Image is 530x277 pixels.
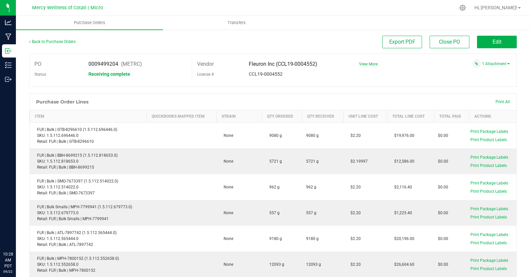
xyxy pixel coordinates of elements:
[482,61,510,66] a: 1 Attachment
[434,123,469,149] td: $0.00
[302,110,343,123] th: Qty Received
[220,185,233,189] span: None
[216,110,262,123] th: Strain
[470,155,508,160] span: Print Package Labels
[391,185,412,189] span: $2,116.40
[347,185,361,189] span: $2.20
[470,258,508,263] span: Print Package Labels
[389,39,415,45] span: Export PDF
[391,133,414,138] span: $19,976.00
[306,158,319,164] span: 5721 g
[88,71,130,77] span: Receiving complete
[197,69,214,79] label: License #
[472,59,481,68] span: Attach a document
[266,185,280,189] span: 962 g
[163,16,310,30] a: Transfers
[121,61,142,67] span: (METRC)
[266,262,284,267] span: 12093 g
[470,129,508,134] span: Print Package Labels
[439,39,460,45] span: Close PO
[470,181,508,185] span: Print Package Labels
[88,61,118,67] span: 0009499204
[5,19,12,26] inline-svg: Analytics
[266,236,282,241] span: 9180 g
[434,200,469,226] td: $0.00
[382,36,422,48] button: Export PDF
[434,110,469,123] th: Total Paid
[266,133,282,138] span: 9080 g
[34,178,143,196] div: FLR | Bulk | SMO-7673397 (1.5.112.514022.0) SKU: 1.5.112.514022.0 Retail: FLR | Bulk | SMO-7673397
[34,256,143,273] div: FLR | Bulk | MPH-7800152 (1.5.112.552658.0) SKU: 1.5.112.552658.0 Retail: FLR | Bulk | MPH-7800152
[477,36,517,48] button: Edit
[34,127,143,144] div: FLR | Bulk | GTB-8296610 (1.5.112.696446.0) SKU: 1.5.112.696446.0 Retail: FLR | Bulk | GTB-8296610
[29,39,76,44] a: Back to Purchase Orders
[219,20,255,26] span: Transfers
[220,211,233,215] span: None
[434,174,469,200] td: $0.00
[470,207,508,211] span: Print Package Labels
[469,110,516,123] th: Actions
[65,20,114,26] span: Purchase Orders
[493,39,502,45] span: Edit
[249,61,317,67] span: Fleuron Inc (CCL19-0004552)
[391,211,412,215] span: $1,225.40
[359,62,378,66] a: View More
[266,211,280,215] span: 557 g
[34,230,143,248] div: FLR | Bulk | ATL-7897742 (1.5.112.565444.0) SKU: 1.5.112.565444.0 Retail: FLR | Bulk | ATL-7897742
[387,110,434,123] th: Total Line Cost
[220,133,233,138] span: None
[496,99,510,104] span: Print All
[347,262,361,267] span: $2.20
[3,269,13,274] p: 09/22
[470,215,507,219] span: Print Product Labels
[306,210,316,216] span: 557 g
[434,148,469,174] td: $0.00
[306,133,319,138] span: 9080 g
[474,5,517,10] span: Hi, [PERSON_NAME]!
[5,76,12,83] inline-svg: Outbound
[391,236,414,241] span: $20,196.00
[306,184,316,190] span: 962 g
[262,110,302,123] th: Qty Ordered
[470,163,507,168] span: Print Product Labels
[34,204,143,222] div: FLR | Bulk Smalls | MPH-7799941 (1.5.112.679773.0) SKU: 1.5.112.679773.0 Retail: FLR | Bulk Small...
[220,159,233,164] span: None
[391,159,414,164] span: $12,586.00
[220,262,233,267] span: None
[5,33,12,40] inline-svg: Manufacturing
[36,99,88,104] h1: Purchase Order Lines
[306,236,319,242] span: 9180 g
[430,36,469,48] button: Close PO
[5,62,12,68] inline-svg: Inventory
[5,48,12,54] inline-svg: Inbound
[30,110,147,123] th: Item
[470,266,507,271] span: Print Product Labels
[306,261,321,267] span: 12093 g
[249,71,283,77] span: CCL19-0004552
[458,5,467,11] div: Manage settings
[266,159,282,164] span: 5721 g
[470,138,507,142] span: Print Product Labels
[7,224,26,244] iframe: Resource center
[347,159,368,164] span: $2.19997
[347,211,361,215] span: $2.20
[347,236,361,241] span: $2.20
[391,262,414,267] span: $26,604.60
[470,189,507,194] span: Print Product Labels
[470,241,507,245] span: Print Product Labels
[34,69,46,79] label: Status
[470,232,508,237] span: Print Package Labels
[32,5,103,11] span: Mercy Wellness of Cotati | Micro
[20,223,27,231] iframe: Resource center unread badge
[343,110,387,123] th: Unit Line Cost
[34,152,143,170] div: FLR | Bulk | BBH-8699215 (1.5.112.818653.0) SKU: 1.5.112.818653.0 Retail: FLR | Bulk | BBH-8699215
[197,59,214,69] label: Vendor
[220,236,233,241] span: None
[434,226,469,252] td: $0.00
[147,110,216,123] th: QuickBooks Mapped Item
[34,59,41,69] label: PO
[3,251,13,269] p: 10:28 AM PDT
[347,133,361,138] span: $2.20
[16,16,163,30] a: Purchase Orders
